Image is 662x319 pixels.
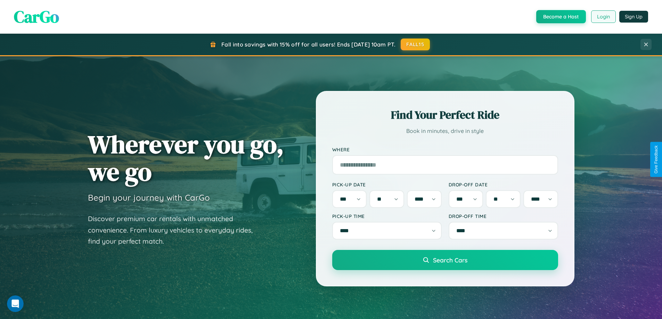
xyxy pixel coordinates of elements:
label: Pick-up Date [332,182,442,187]
span: CarGo [14,5,59,28]
p: Book in minutes, drive in style [332,126,558,136]
p: Discover premium car rentals with unmatched convenience. From luxury vehicles to everyday rides, ... [88,213,262,247]
span: Fall into savings with 15% off for all users! Ends [DATE] 10am PT. [221,41,395,48]
h3: Begin your journey with CarGo [88,192,210,203]
button: Search Cars [332,250,558,270]
button: FALL15 [401,39,430,50]
button: Login [591,10,616,23]
h1: Wherever you go, we go [88,131,284,185]
span: Search Cars [433,256,467,264]
label: Pick-up Time [332,213,442,219]
label: Drop-off Time [449,213,558,219]
div: Give Feedback [654,145,659,174]
button: Sign Up [619,11,648,23]
iframe: Intercom live chat [7,295,24,312]
button: Become a Host [536,10,586,23]
label: Drop-off Date [449,182,558,187]
h2: Find Your Perfect Ride [332,107,558,123]
label: Where [332,146,558,152]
